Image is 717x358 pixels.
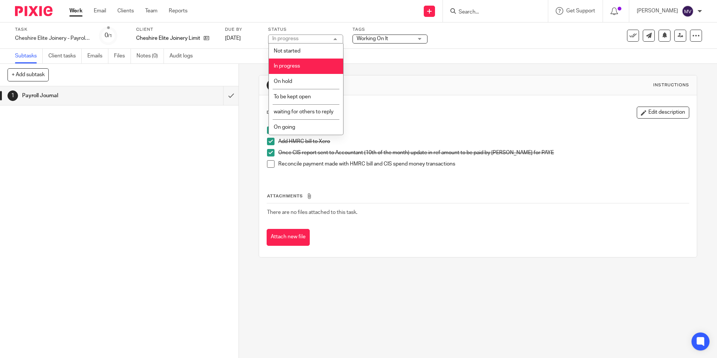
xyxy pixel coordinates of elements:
span: Working On It [357,36,388,41]
label: Tags [352,27,427,33]
a: Work [69,7,82,15]
span: To be kept open [274,94,311,99]
a: Team [145,7,157,15]
a: Emails [87,49,108,63]
a: Clients [117,7,134,15]
h1: Payroll Journal [283,81,494,89]
p: Add payroll journal to Xero [278,126,688,134]
span: Not started [274,48,300,54]
a: Audit logs [169,49,198,63]
div: 1 [7,90,18,101]
button: Edit description [637,107,689,119]
label: Task [15,27,90,33]
p: [PERSON_NAME] [637,7,678,15]
p: Once CIS report sent to Accountant (10th of the month) update in ref amount to be paid by [PERSON... [278,149,688,156]
span: On going [274,125,295,130]
input: Search [458,9,525,16]
div: 1 [267,79,279,91]
span: In progress [274,63,300,69]
div: 0 [105,31,112,40]
a: Email [94,7,106,15]
a: Notes (0) [136,49,164,63]
p: Description [267,110,300,116]
h1: Payroll Journal [22,90,151,101]
div: Cheshire Elite Joinery - Payroll Journal [15,35,90,42]
a: Reports [169,7,187,15]
label: Client [136,27,216,33]
span: There are no files attached to this task. [267,210,357,215]
div: Instructions [653,82,689,88]
span: Attachments [267,194,303,198]
a: Files [114,49,131,63]
button: + Add subtask [7,68,49,81]
span: On hold [274,79,292,84]
img: svg%3E [682,5,694,17]
span: Get Support [566,8,595,14]
a: Subtasks [15,49,43,63]
label: Status [268,27,343,33]
label: Due by [225,27,259,33]
span: [DATE] [225,36,241,41]
button: Attach new file [267,229,310,246]
div: In progress [272,36,298,41]
p: Reconcile payment made with HMRC bill and CIS spend money transactions [278,160,688,168]
span: waiting for others to reply [274,109,333,114]
img: Pixie [15,6,52,16]
small: /1 [108,34,112,38]
a: Client tasks [48,49,82,63]
p: Cheshire Elite Joinery Limited [136,35,200,42]
p: Add HMRC bill to Xero [278,138,688,145]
